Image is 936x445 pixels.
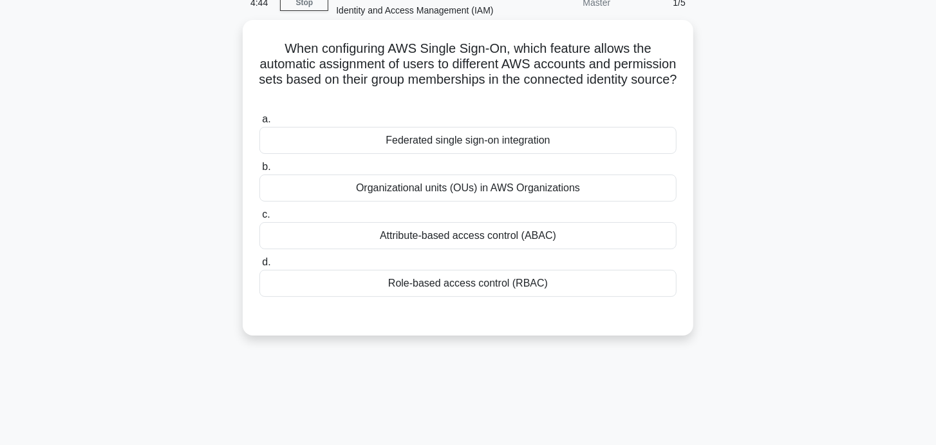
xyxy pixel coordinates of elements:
span: c. [262,209,270,220]
span: d. [262,256,270,267]
div: Federated single sign-on integration [259,127,677,154]
div: Attribute-based access control (ABAC) [259,222,677,249]
div: Role-based access control (RBAC) [259,270,677,297]
span: a. [262,113,270,124]
div: Organizational units (OUs) in AWS Organizations [259,175,677,202]
h5: When configuring AWS Single Sign-On, which feature allows the automatic assignment of users to di... [258,41,678,104]
span: b. [262,161,270,172]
